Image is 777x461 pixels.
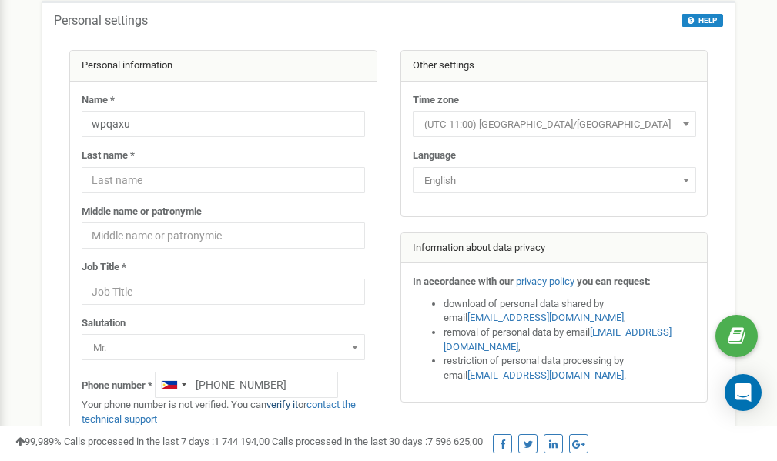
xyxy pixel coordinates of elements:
[54,14,148,28] h5: Personal settings
[577,276,651,287] strong: you can request:
[156,372,191,397] div: Telephone country code
[467,312,624,323] a: [EMAIL_ADDRESS][DOMAIN_NAME]
[413,167,696,193] span: English
[444,326,696,354] li: removal of personal data by email ,
[272,436,483,447] span: Calls processed in the last 30 days :
[82,398,365,426] p: Your phone number is not verified. You can or
[725,374,762,411] div: Open Intercom Messenger
[64,436,270,447] span: Calls processed in the last 7 days :
[682,14,723,27] button: HELP
[82,260,126,275] label: Job Title *
[444,297,696,326] li: download of personal data shared by email ,
[82,222,365,249] input: Middle name or patronymic
[266,399,298,410] a: verify it
[516,276,574,287] a: privacy policy
[427,436,483,447] u: 7 596 625,00
[413,93,459,108] label: Time zone
[82,167,365,193] input: Last name
[413,111,696,137] span: (UTC-11:00) Pacific/Midway
[82,316,126,331] label: Salutation
[87,337,360,359] span: Mr.
[444,326,672,352] a: [EMAIL_ADDRESS][DOMAIN_NAME]
[82,149,135,163] label: Last name *
[444,354,696,382] li: restriction of personal data processing by email .
[418,114,691,135] span: (UTC-11:00) Pacific/Midway
[82,334,365,360] span: Mr.
[82,379,152,393] label: Phone number *
[82,111,365,137] input: Name
[82,93,115,108] label: Name *
[418,170,691,192] span: English
[401,51,708,82] div: Other settings
[155,372,338,398] input: +1-800-555-55-55
[82,279,365,305] input: Job Title
[214,436,270,447] u: 1 744 194,00
[401,233,708,264] div: Information about data privacy
[413,276,514,287] strong: In accordance with our
[15,436,62,447] span: 99,989%
[70,51,377,82] div: Personal information
[82,399,356,425] a: contact the technical support
[413,149,456,163] label: Language
[467,369,624,381] a: [EMAIL_ADDRESS][DOMAIN_NAME]
[82,205,202,219] label: Middle name or patronymic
